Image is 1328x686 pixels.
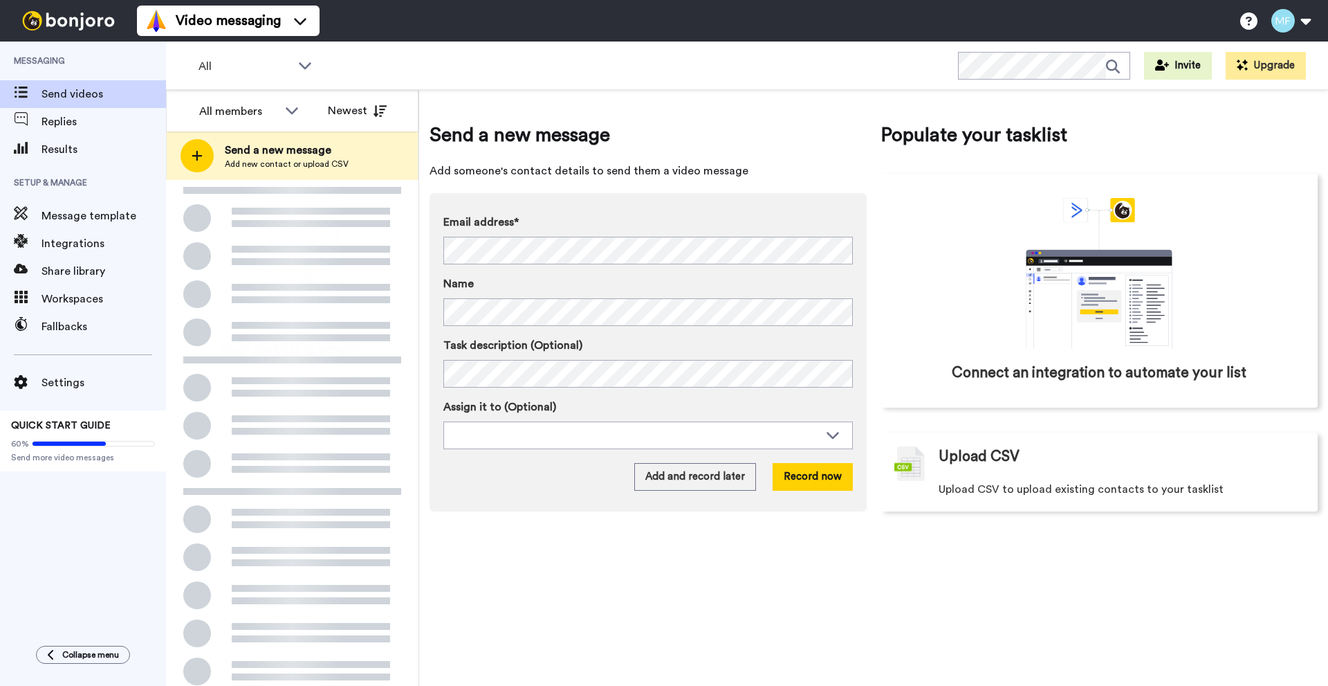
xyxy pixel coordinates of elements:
[443,214,853,231] label: Email address*
[220,340,365,361] span: Your tasklist is empty!
[41,263,166,280] span: Share library
[443,399,853,415] label: Assign it to (Optional)
[11,421,111,431] span: QUICK START GUIDE
[41,208,166,224] span: Message template
[41,141,166,158] span: Results
[17,11,120,30] img: bj-logo-header-white.svg
[995,198,1203,349] div: animation
[939,481,1224,498] span: Upload CSV to upload existing contacts to your tasklist
[225,159,349,170] span: Add new contact or upload CSV
[41,235,166,252] span: Integrations
[199,58,291,75] span: All
[41,291,166,307] span: Workspaces
[41,114,166,130] span: Replies
[225,142,349,159] span: Send a new message
[773,463,853,491] button: Record now
[430,121,867,149] span: Send a new message
[176,11,281,30] span: Video messaging
[11,438,29,449] span: 60%
[41,318,166,335] span: Fallbacks
[952,363,1246,383] span: Connect an integration to automate your list
[62,649,119,660] span: Collapse menu
[187,371,398,404] span: Add new contacts to send them personalised messages
[1226,52,1306,80] button: Upgrade
[443,337,853,354] label: Task description (Optional)
[36,646,130,664] button: Collapse menu
[894,446,925,481] img: csv-grey.png
[880,121,1318,149] span: Populate your tasklist
[1144,52,1212,80] button: Invite
[199,103,278,120] div: All members
[41,374,166,391] span: Settings
[317,97,397,125] button: Newest
[939,446,1020,467] span: Upload CSV
[430,163,867,179] span: Add someone's contact details to send them a video message
[634,463,756,491] button: Add and record later
[145,10,167,32] img: vm-color.svg
[223,219,362,330] img: ready-set-action.png
[443,276,474,292] span: Name
[11,452,155,463] span: Send more video messages
[41,86,166,102] span: Send videos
